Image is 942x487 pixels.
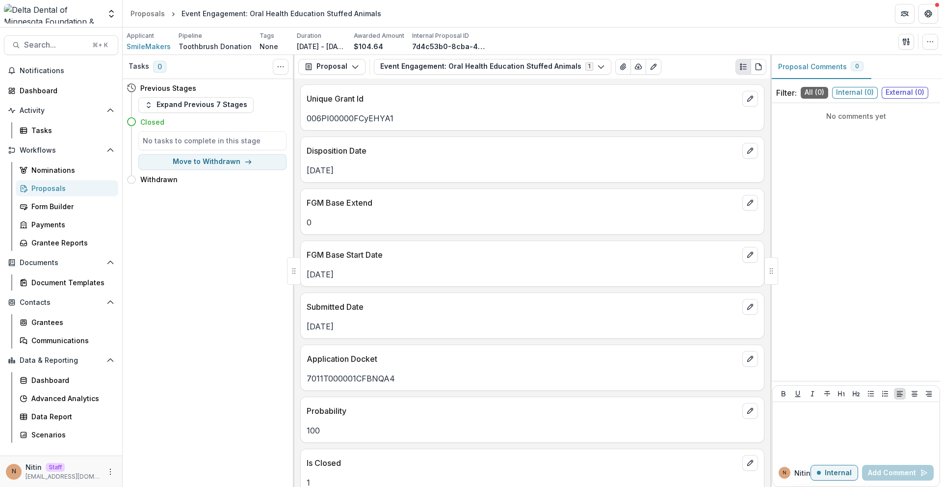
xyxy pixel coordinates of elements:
a: Proposals [127,6,169,21]
button: Heading 1 [836,388,847,400]
span: External ( 0 ) [882,87,928,99]
div: Tasks [31,125,110,135]
p: $104.64 [354,41,383,52]
a: Grantees [16,314,118,330]
span: Workflows [20,146,103,155]
button: Open entity switcher [105,4,118,24]
a: Data Report [16,408,118,425]
p: 7d4c53b0-8cba-4b30-9710-dadac55294b5 [412,41,486,52]
button: Get Help [918,4,938,24]
button: View Attached Files [615,59,631,75]
div: Dashboard [31,375,110,385]
button: Move to Withdrawn [138,154,287,170]
p: Nitin [794,468,811,478]
button: Strike [821,388,833,400]
p: Awarded Amount [354,31,404,40]
h4: Previous Stages [140,83,196,93]
a: Tasks [16,122,118,138]
button: Internal [811,465,858,481]
a: Advanced Analytics [16,390,118,406]
a: Proposals [16,180,118,196]
p: Disposition Date [307,145,738,157]
div: Grantee Reports [31,238,110,248]
button: Align Right [923,388,935,400]
p: Toothbrush Donation [179,41,252,52]
button: edit [742,351,758,367]
button: Search... [4,35,118,55]
a: Nominations [16,162,118,178]
nav: breadcrumb [127,6,385,21]
h4: Closed [140,117,164,127]
p: Pipeline [179,31,202,40]
span: 0 [855,63,859,70]
button: Partners [895,4,915,24]
p: [DATE] [307,164,758,176]
div: Proposals [131,8,165,19]
div: Grantees [31,317,110,327]
span: Data & Reporting [20,356,103,365]
a: Document Templates [16,274,118,291]
span: 0 [153,61,166,73]
button: Open Workflows [4,142,118,158]
p: Is Closed [307,457,738,469]
p: Probability [307,405,738,417]
a: Grantee Reports [16,235,118,251]
button: edit [742,91,758,107]
div: Document Templates [31,277,110,288]
img: Delta Dental of Minnesota Foundation & Community Giving logo [4,4,101,24]
p: Applicant [127,31,154,40]
button: Ordered List [879,388,891,400]
h3: Tasks [129,62,149,71]
p: Tags [260,31,274,40]
p: 7011T000001CFBNQA4 [307,373,758,384]
div: Form Builder [31,201,110,212]
p: Unique Grant Id [307,93,738,105]
span: Activity [20,107,103,115]
div: Payments [31,219,110,230]
button: Bold [778,388,789,400]
button: edit [742,195,758,211]
div: Scenarios [31,430,110,440]
button: More [105,466,116,478]
p: [DATE] [307,321,758,332]
a: Payments [16,216,118,233]
a: Communications [16,332,118,349]
p: 0 [307,216,758,228]
p: 100 [307,425,758,436]
button: edit [742,247,758,263]
p: FGM Base Extend [307,197,738,209]
p: Submitted Date [307,301,738,313]
span: Search... [24,40,86,50]
div: Event Engagement: Oral Health Education Stuffed Animals [182,8,381,19]
p: [DATE] [307,269,758,280]
p: Application Docket [307,353,738,365]
button: Align Center [909,388,920,400]
p: Staff [46,463,65,472]
button: Bullet List [865,388,877,400]
div: ⌘ + K [90,40,110,51]
span: Contacts [20,298,103,307]
button: PDF view [751,59,766,75]
p: No comments yet [776,111,936,121]
button: Notifications [4,63,118,79]
div: Communications [31,335,110,346]
p: FGM Base Start Date [307,249,738,261]
button: Open Contacts [4,295,118,310]
div: Nitin [783,470,786,475]
p: Nitin [26,462,42,472]
a: SmileMakers [127,41,171,52]
button: Event Engagement: Oral Health Education Stuffed Animals1 [374,59,611,75]
button: Toggle View Cancelled Tasks [273,59,288,75]
a: Dashboard [4,82,118,99]
button: Proposal Comments [770,55,871,79]
a: Dashboard [16,372,118,388]
button: Open Data & Reporting [4,352,118,368]
button: Proposal [298,59,366,75]
p: 006PI00000FCyEHYA1 [307,112,758,124]
div: Data Report [31,411,110,422]
p: [DATE] - [DATE] [297,41,346,52]
div: Nitin [12,468,16,475]
div: Dashboard [20,85,110,96]
button: Expand Previous 7 Stages [138,97,254,113]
